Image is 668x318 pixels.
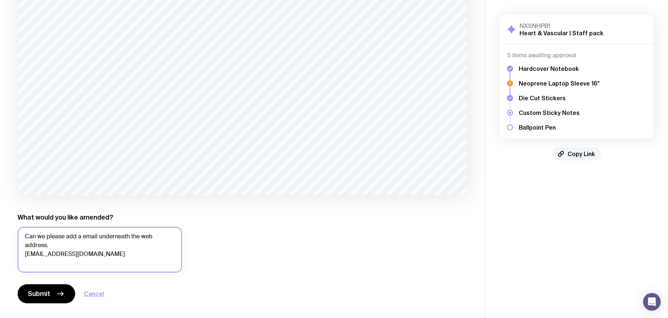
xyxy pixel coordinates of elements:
div: Open Intercom Messenger [643,293,661,311]
span: Submit [28,289,50,298]
h5: Custom Sticky Notes [519,109,599,116]
h3: NXSNHPB1 [520,22,603,29]
button: Submit [18,284,75,303]
button: Cancel [84,289,104,298]
h4: 5 items awaiting approval [507,52,646,59]
h2: Heart & Vascular | Staff pack [520,29,603,37]
h5: Ballpoint Pen [519,124,599,131]
span: Copy Link [568,150,595,158]
h5: Neoprene Laptop Sleeve 16" [519,80,599,87]
h5: Hardcover Notebook [519,65,599,72]
h5: Die Cut Stickers [519,94,599,102]
label: What would you like amended? [18,213,113,222]
button: Copy Link [552,147,601,160]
